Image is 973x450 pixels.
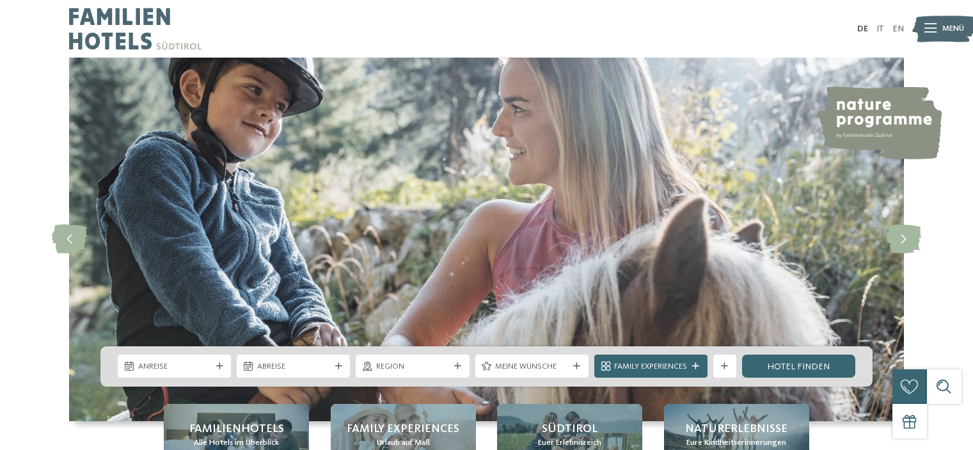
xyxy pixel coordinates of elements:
a: DE [857,24,868,33]
span: Alle Hotels im Überblick [194,437,279,449]
span: Anreise [138,361,211,373]
span: Family Experiences [614,361,687,373]
span: Urlaub auf Maß [377,437,430,449]
span: Menü [942,23,964,35]
span: Südtirol [542,421,597,437]
span: Family Experiences [347,421,459,437]
span: Region [376,361,449,373]
a: Hotel finden [742,355,855,378]
img: nature programme by Familienhotels Südtirol [815,86,942,159]
img: Familienhotels Südtirol: The happy family places [69,58,904,421]
span: Euer Erlebnisreich [538,437,601,449]
span: Meine Wünsche [495,361,568,373]
span: Familienhotels [189,421,284,437]
span: Naturerlebnisse [685,421,787,437]
span: Abreise [257,361,330,373]
a: EN [892,24,904,33]
span: Eure Kindheitserinnerungen [686,437,786,449]
a: IT [876,24,883,33]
